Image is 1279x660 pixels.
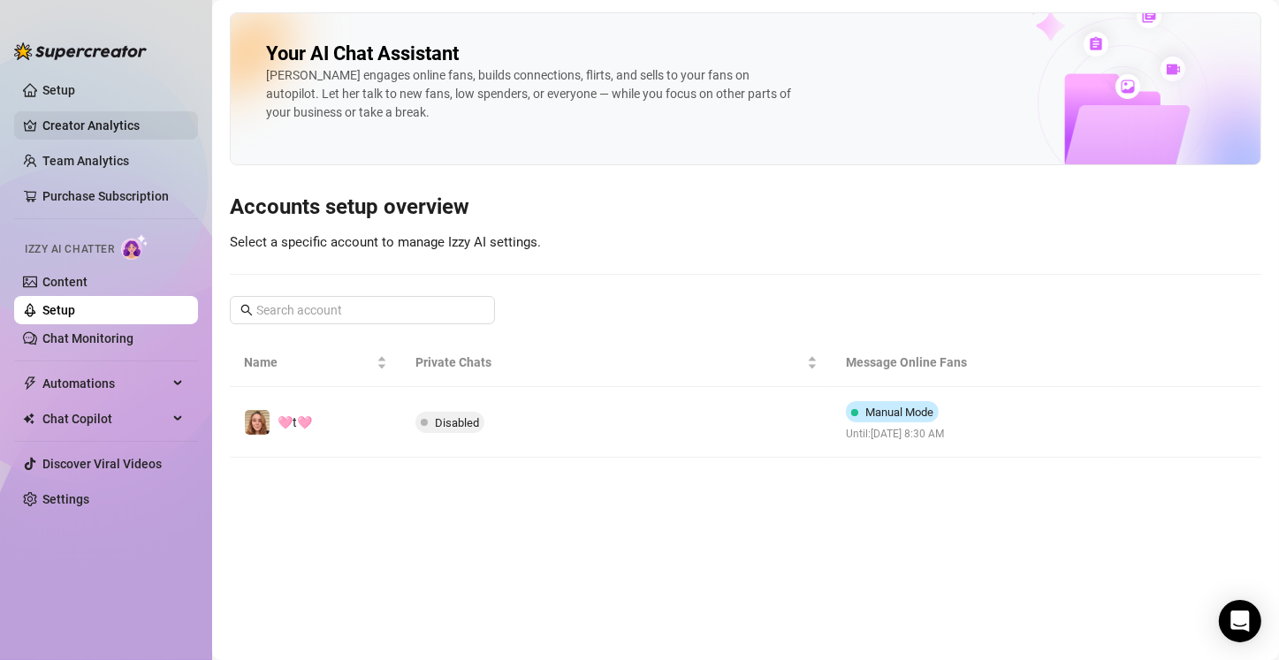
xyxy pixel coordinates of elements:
a: Setup [42,303,75,317]
span: 🩷t🩷 [278,415,312,429]
img: 🩷t🩷 [245,410,270,435]
span: thunderbolt [23,376,37,391]
span: Chat Copilot [42,405,168,433]
a: Creator Analytics [42,111,184,140]
h3: Accounts setup overview [230,193,1261,222]
a: Setup [42,83,75,97]
span: Until: [DATE] 8:30 AM [846,426,946,443]
img: logo-BBDzfeDw.svg [14,42,147,60]
th: Private Chats [401,338,831,387]
a: Content [42,275,88,289]
span: Disabled [435,416,479,429]
span: Izzy AI Chatter [25,241,114,258]
th: Name [230,338,401,387]
a: Settings [42,492,89,506]
div: Open Intercom Messenger [1219,600,1261,642]
a: Team Analytics [42,154,129,168]
h2: Your AI Chat Assistant [266,42,459,66]
div: [PERSON_NAME] engages online fans, builds connections, flirts, and sells to your fans on autopilo... [266,66,796,122]
span: Manual Mode [865,406,933,419]
span: Automations [42,369,168,398]
input: Search account [256,300,470,320]
span: search [240,304,253,316]
img: AI Chatter [121,234,148,260]
a: Discover Viral Videos [42,457,162,471]
span: Select a specific account to manage Izzy AI settings. [230,234,541,250]
span: Private Chats [415,353,803,372]
img: Chat Copilot [23,413,34,425]
th: Message Online Fans [832,338,1118,387]
a: Purchase Subscription [42,182,184,210]
span: Name [244,353,373,372]
a: Chat Monitoring [42,331,133,345]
